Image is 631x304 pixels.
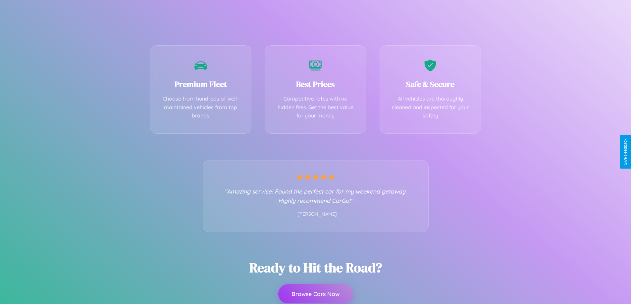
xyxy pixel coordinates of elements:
p: Choose from hundreds of well-maintained vehicles from top brands [160,95,241,120]
button: Browse Cars Now [278,284,353,303]
h3: Best Prices [275,79,356,90]
h2: Ready to Hit the Road? [249,259,382,277]
h3: Safe & Secure [390,79,471,90]
div: Give Feedback [623,139,628,165]
p: - [PERSON_NAME] [216,210,415,219]
p: "Amazing service! Found the perfect car for my weekend getaway. Highly recommend CarGo!" [216,187,415,205]
p: Competitive rates with no hidden fees. Get the best value for your money [275,95,356,120]
p: All vehicles are thoroughly cleaned and inspected for your safety [390,95,471,120]
h3: Premium Fleet [160,79,241,90]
